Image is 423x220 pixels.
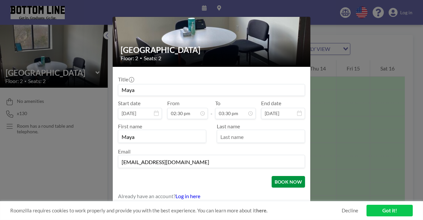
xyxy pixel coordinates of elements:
[342,207,358,214] a: Decline
[256,207,267,213] a: here.
[217,123,240,129] label: Last name
[118,131,206,143] input: First name
[215,100,220,107] label: To
[118,156,305,168] input: Email
[167,100,179,107] label: From
[175,193,200,199] a: Log in here
[118,148,131,154] label: Email
[10,207,342,214] span: Roomzilla requires cookies to work properly and provide you with the best experience. You can lea...
[118,100,140,107] label: Start date
[118,84,305,96] input: Guest reservation
[118,123,142,129] label: First name
[140,56,142,61] span: •
[272,176,305,188] button: BOOK NOW
[366,205,413,216] a: Got it!
[261,100,281,107] label: End date
[121,45,303,55] h2: [GEOGRAPHIC_DATA]
[118,193,175,199] span: Already have an account?
[118,76,134,83] label: Title
[121,55,138,62] span: Floor: 2
[217,131,305,143] input: Last name
[211,102,212,117] span: -
[144,55,161,62] span: Seats: 2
